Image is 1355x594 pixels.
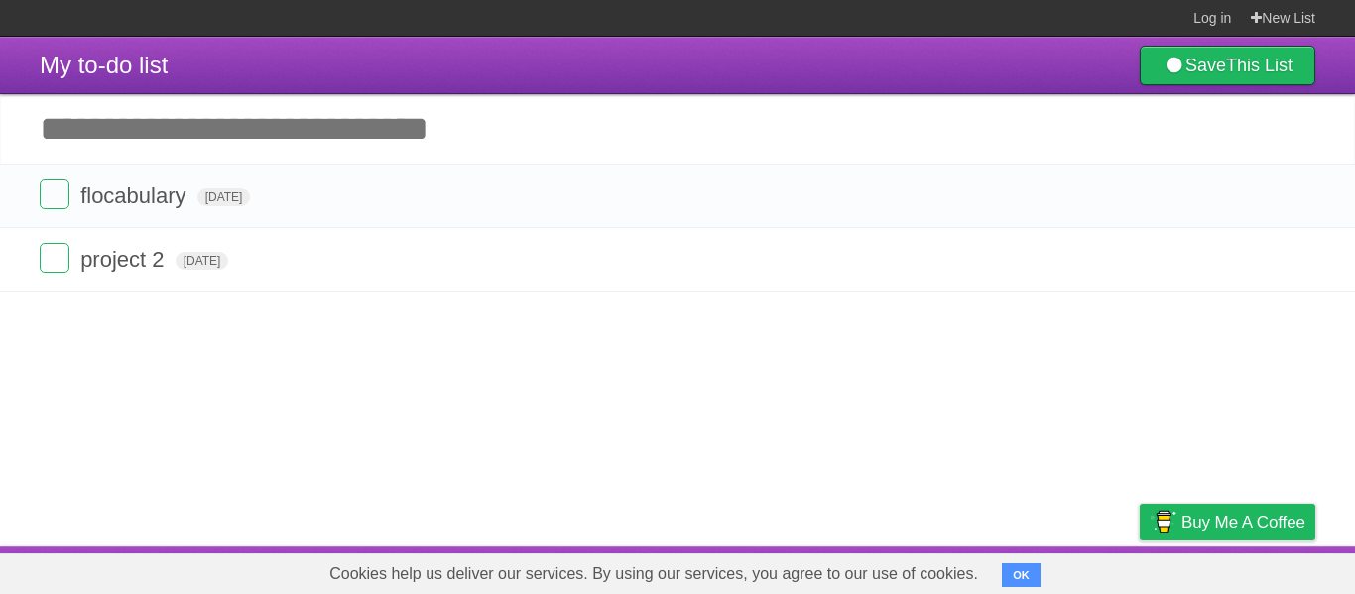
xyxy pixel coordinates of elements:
[40,52,168,78] span: My to-do list
[1181,505,1305,539] span: Buy me a coffee
[941,551,1022,589] a: Developers
[1047,551,1090,589] a: Terms
[80,183,190,208] span: flocabulary
[1150,505,1176,538] img: Buy me a coffee
[1114,551,1166,589] a: Privacy
[40,179,69,209] label: Done
[309,554,998,594] span: Cookies help us deliver our services. By using our services, you agree to our use of cookies.
[176,252,229,270] span: [DATE]
[1140,504,1315,540] a: Buy me a coffee
[1226,56,1293,75] b: This List
[1002,563,1041,587] button: OK
[40,243,69,273] label: Done
[80,247,169,272] span: project 2
[1140,46,1315,85] a: SaveThis List
[1190,551,1315,589] a: Suggest a feature
[197,188,251,206] span: [DATE]
[876,551,918,589] a: About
